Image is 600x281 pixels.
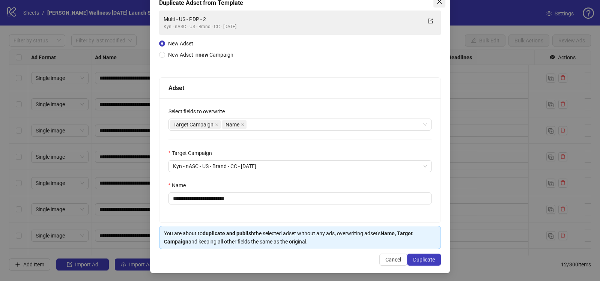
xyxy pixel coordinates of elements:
strong: duplicate and publish [203,230,254,236]
span: close [241,123,245,126]
span: close-circle [423,164,427,168]
span: Kyn - nASC - US - Brand - CC - 31/07/25 [173,161,427,172]
div: Multi - US - PDP - 2 [164,15,422,23]
span: Target Campaign [173,120,214,129]
span: Cancel [385,257,401,263]
label: Name [168,181,191,189]
span: close [215,123,219,126]
strong: new [198,52,208,58]
span: Duplicate [413,257,435,263]
span: Name [226,120,239,129]
div: Adset [168,83,432,93]
span: New Adset [168,41,193,47]
span: Target Campaign [170,120,221,129]
button: Cancel [379,254,407,266]
label: Select fields to overwrite [168,107,230,116]
span: export [428,18,433,24]
div: You are about to the selected adset without any ads, overwriting adset's and keeping all other fi... [164,229,436,246]
input: Name [168,192,432,204]
span: New Adset in Campaign [168,52,233,58]
span: Name [222,120,247,129]
label: Target Campaign [168,149,217,157]
strong: Name, Target Campaign [164,230,413,245]
button: Duplicate [407,254,441,266]
div: Kyn - nASC - US - Brand - CC - [DATE] [164,23,422,30]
